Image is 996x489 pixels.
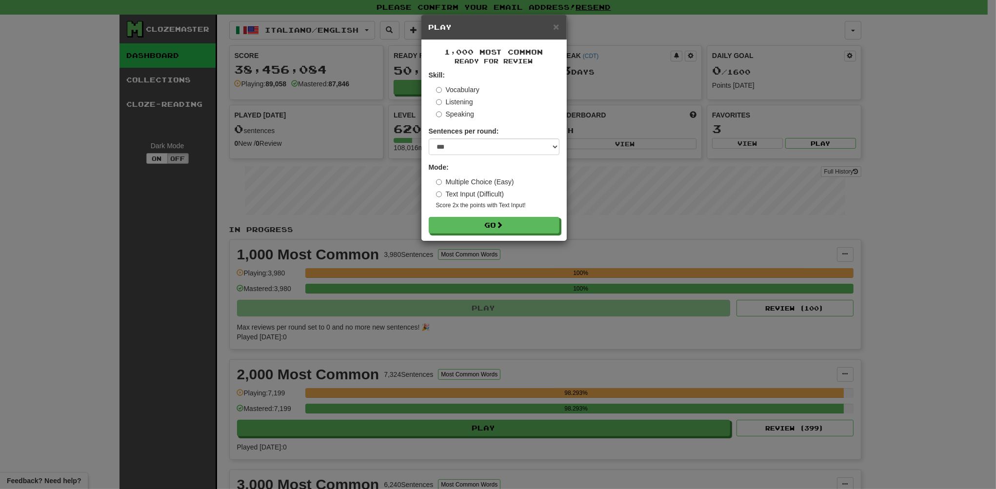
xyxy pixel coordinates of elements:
[445,48,543,56] span: 1,000 Most Common
[436,179,442,185] input: Multiple Choice (Easy)
[436,191,442,197] input: Text Input (Difficult)
[429,126,499,136] label: Sentences per round:
[436,97,473,107] label: Listening
[429,22,559,32] h5: Play
[436,87,442,93] input: Vocabulary
[436,201,559,210] small: Score 2x the points with Text Input !
[553,21,559,32] button: Close
[429,163,449,171] strong: Mode:
[429,71,445,79] strong: Skill:
[436,109,474,119] label: Speaking
[436,189,504,199] label: Text Input (Difficult)
[553,21,559,32] span: ×
[436,99,442,105] input: Listening
[436,177,514,187] label: Multiple Choice (Easy)
[429,57,559,65] small: Ready for Review
[436,111,442,117] input: Speaking
[429,217,559,234] button: Go
[436,85,479,95] label: Vocabulary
